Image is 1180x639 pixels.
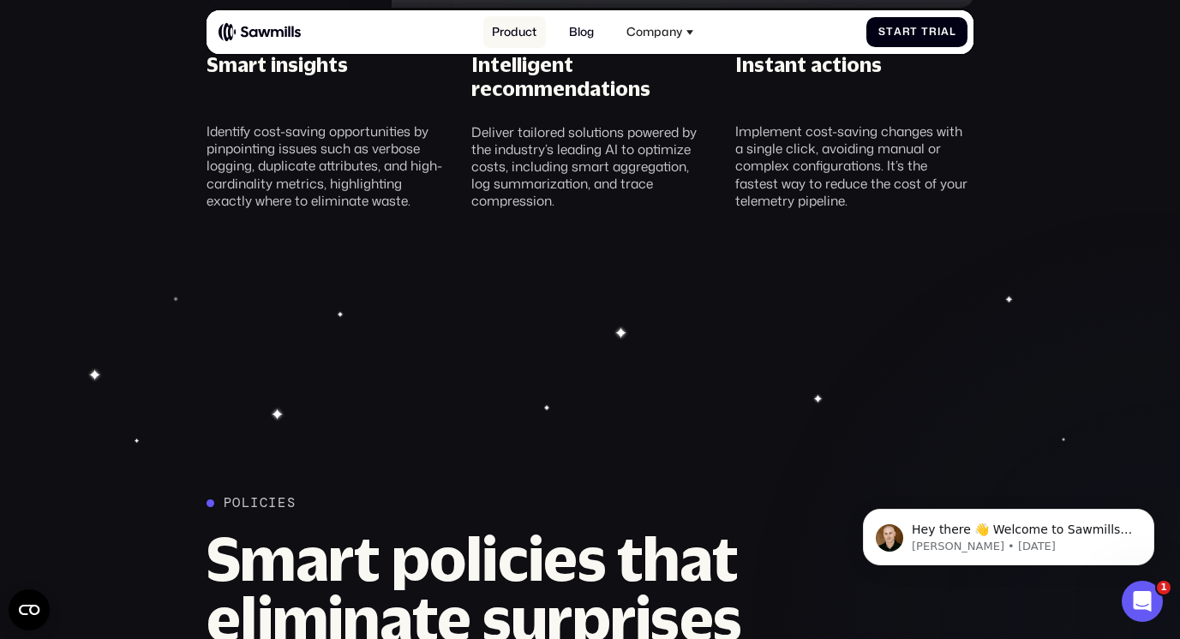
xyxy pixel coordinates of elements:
iframe: Intercom live chat [1122,581,1163,622]
div: Smart insights [207,52,348,100]
span: r [902,26,911,38]
span: l [949,26,956,38]
button: Open CMP widget [9,589,50,630]
div: Identify cost-saving opportunities by pinpointing issues such as verbose logging, duplicate attri... [207,122,445,209]
div: Company [618,16,703,48]
iframe: Intercom notifications message [837,473,1180,593]
div: Instant actions [735,52,882,100]
div: Intelligent recommendations [471,52,710,101]
span: t [886,26,894,38]
a: StartTrial [866,17,967,47]
div: Implement cost-saving changes with a single click, avoiding manual or complex configurations. It’... [735,122,973,209]
span: t [910,26,918,38]
span: a [894,26,902,38]
span: a [941,26,949,38]
span: 1 [1157,581,1171,594]
span: r [929,26,937,38]
div: Deliver tailored solutions powered by the industry’s leading AI to optimize costs, including smar... [471,123,710,210]
div: Company [626,25,682,39]
a: Product [483,16,546,48]
a: Blog [560,16,603,48]
span: S [878,26,886,38]
span: i [937,26,941,38]
div: Policies [224,495,296,511]
span: T [921,26,929,38]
